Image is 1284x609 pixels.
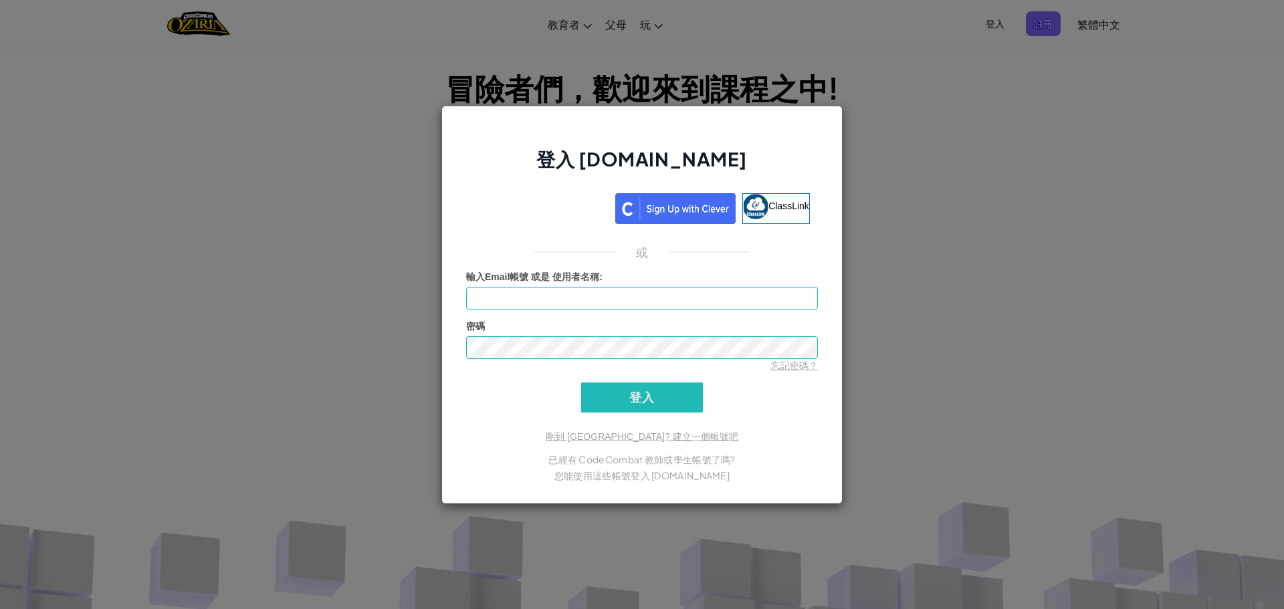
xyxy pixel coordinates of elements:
[466,321,485,332] span: 密碼
[466,146,818,185] h2: 登入 [DOMAIN_NAME]
[771,360,818,371] a: 忘記密碼？
[768,200,809,211] span: ClassLink
[546,431,738,442] a: 剛到 [GEOGRAPHIC_DATA]? 建立一個帳號吧
[636,244,648,260] p: 或
[615,193,736,224] img: clever_sso_button@2x.png
[466,270,603,283] label: :
[581,382,703,412] input: 登入
[466,451,818,467] p: 已經有 CodeCombat 教師或學生帳號了嗎?
[467,192,615,221] iframe: 「使用 Google 帳戶登入」按鈕
[466,467,818,483] p: 您能使用這些帳號登入 [DOMAIN_NAME]
[743,194,768,219] img: classlink-logo-small.png
[466,271,599,282] span: 輸入Email帳號 或是 使用者名稱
